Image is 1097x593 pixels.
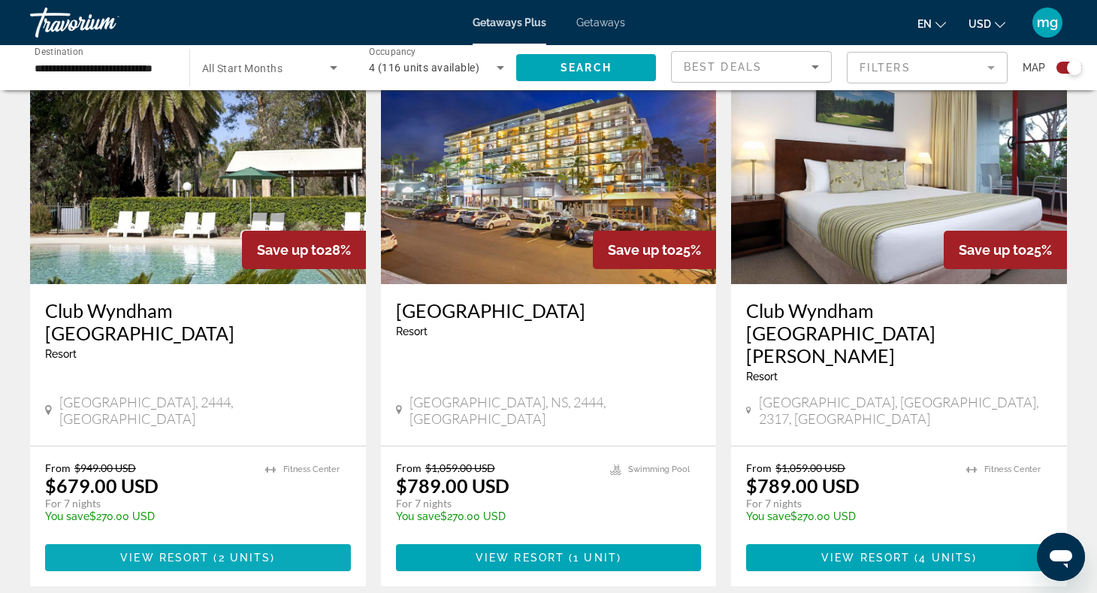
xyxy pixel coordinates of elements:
span: From [746,461,772,474]
iframe: Bouton de lancement de la fenêtre de messagerie [1037,533,1085,581]
span: You save [746,510,790,522]
span: [GEOGRAPHIC_DATA], 2444, [GEOGRAPHIC_DATA] [59,394,350,427]
span: Occupancy [369,47,416,57]
button: Change currency [969,13,1005,35]
span: Save up to [959,242,1026,258]
span: Resort [45,348,77,360]
p: For 7 nights [45,497,250,510]
a: [GEOGRAPHIC_DATA] [396,299,702,322]
span: Map [1023,57,1045,78]
img: ii_wfn1.jpg [30,44,366,284]
p: $270.00 USD [396,510,596,522]
button: Filter [847,51,1008,84]
span: Fitness Center [283,464,340,474]
span: [GEOGRAPHIC_DATA], [GEOGRAPHIC_DATA], 2317, [GEOGRAPHIC_DATA] [759,394,1052,427]
button: User Menu [1028,7,1067,38]
span: Destination [35,46,83,56]
p: $270.00 USD [45,510,250,522]
span: Search [561,62,612,74]
span: ( ) [910,552,977,564]
div: 28% [242,231,366,269]
span: Best Deals [684,61,762,73]
p: For 7 nights [746,497,951,510]
img: ii_wwp2.jpg [731,44,1067,284]
span: Resort [746,371,778,383]
span: You save [45,510,89,522]
span: 4 (116 units available) [369,62,479,74]
div: 25% [593,231,716,269]
button: Change language [917,13,946,35]
span: All Start Months [202,62,283,74]
span: USD [969,18,991,30]
p: $679.00 USD [45,474,159,497]
div: 25% [944,231,1067,269]
a: Getaways [576,17,625,29]
span: [GEOGRAPHIC_DATA], NS, 2444, [GEOGRAPHIC_DATA] [409,394,701,427]
span: $1,059.00 USD [775,461,845,474]
span: $1,059.00 USD [425,461,495,474]
span: 2 units [219,552,271,564]
p: $270.00 USD [746,510,951,522]
span: You save [396,510,440,522]
p: For 7 nights [396,497,596,510]
button: Search [516,54,656,81]
button: View Resort(2 units) [45,544,351,571]
img: ii_ptp1.jpg [381,44,717,284]
span: Save up to [608,242,675,258]
p: $789.00 USD [746,474,860,497]
a: Getaways Plus [473,17,546,29]
span: View Resort [476,552,564,564]
span: 1 unit [573,552,617,564]
span: 4 units [919,552,972,564]
p: $789.00 USD [396,474,509,497]
a: Club Wyndham [GEOGRAPHIC_DATA][PERSON_NAME] [746,299,1052,367]
button: View Resort(1 unit) [396,544,702,571]
span: From [45,461,71,474]
span: $949.00 USD [74,461,136,474]
span: mg [1037,15,1058,30]
span: View Resort [120,552,209,564]
button: View Resort(4 units) [746,544,1052,571]
span: Resort [396,325,428,337]
a: Club Wyndham [GEOGRAPHIC_DATA] [45,299,351,344]
span: View Resort [821,552,910,564]
span: Fitness Center [984,464,1041,474]
span: Save up to [257,242,325,258]
mat-select: Sort by [684,58,819,76]
a: Travorium [30,3,180,42]
span: ( ) [564,552,621,564]
span: From [396,461,422,474]
span: ( ) [209,552,275,564]
span: en [917,18,932,30]
span: Swimming Pool [628,464,690,474]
